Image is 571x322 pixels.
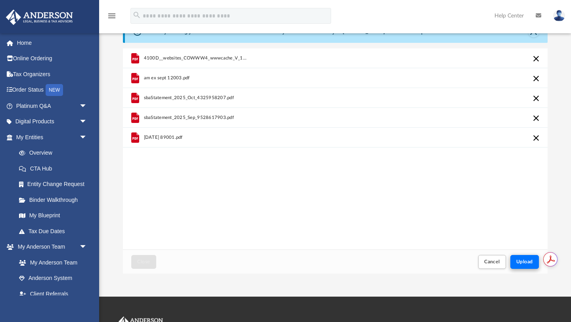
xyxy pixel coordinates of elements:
[531,133,541,143] button: Cancel this upload
[531,94,541,103] button: Cancel this upload
[79,98,95,114] span: arrow_drop_down
[531,74,541,83] button: Cancel this upload
[123,48,548,250] div: grid
[6,82,99,98] a: Order StatusNEW
[11,270,95,286] a: Anderson System
[131,255,156,269] button: Close
[531,113,541,123] button: Cancel this upload
[531,54,541,63] button: Cancel this upload
[79,239,95,255] span: arrow_drop_down
[11,223,99,239] a: Tax Due Dates
[11,161,99,176] a: CTA Hub
[6,98,99,114] a: Platinum Q&Aarrow_drop_down
[553,10,565,21] img: User Pic
[107,11,117,21] i: menu
[11,176,99,192] a: Entity Change Request
[4,10,75,25] img: Anderson Advisors Platinum Portal
[6,239,95,255] a: My Anderson Teamarrow_drop_down
[132,11,141,19] i: search
[6,35,99,51] a: Home
[6,129,99,145] a: My Entitiesarrow_drop_down
[144,75,190,80] span: am ex sept 12003.pdf
[123,48,548,274] div: Upload
[6,66,99,82] a: Tax Organizers
[11,286,95,302] a: Client Referrals
[79,129,95,146] span: arrow_drop_down
[510,255,539,269] button: Upload
[144,56,248,61] span: 4100D__websites_COWWW4_wwwcache_V_1972_1804_131438_IC_STMT.pdf
[79,114,95,130] span: arrow_drop_down
[6,114,99,130] a: Digital Productsarrow_drop_down
[478,255,506,269] button: Cancel
[46,84,63,96] div: NEW
[6,51,99,67] a: Online Ordering
[11,208,95,224] a: My Blueprint
[144,95,234,100] span: sbaStatement_2025_Oct_4325958207.pdf
[137,259,150,264] span: Close
[11,145,99,161] a: Overview
[144,135,182,140] span: [DATE] 89001.pdf
[516,259,533,264] span: Upload
[484,259,500,264] span: Cancel
[11,192,99,208] a: Binder Walkthrough
[144,115,234,120] span: sbaStatement_2025_Sep_9528617903.pdf
[11,255,91,270] a: My Anderson Team
[107,15,117,21] a: menu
